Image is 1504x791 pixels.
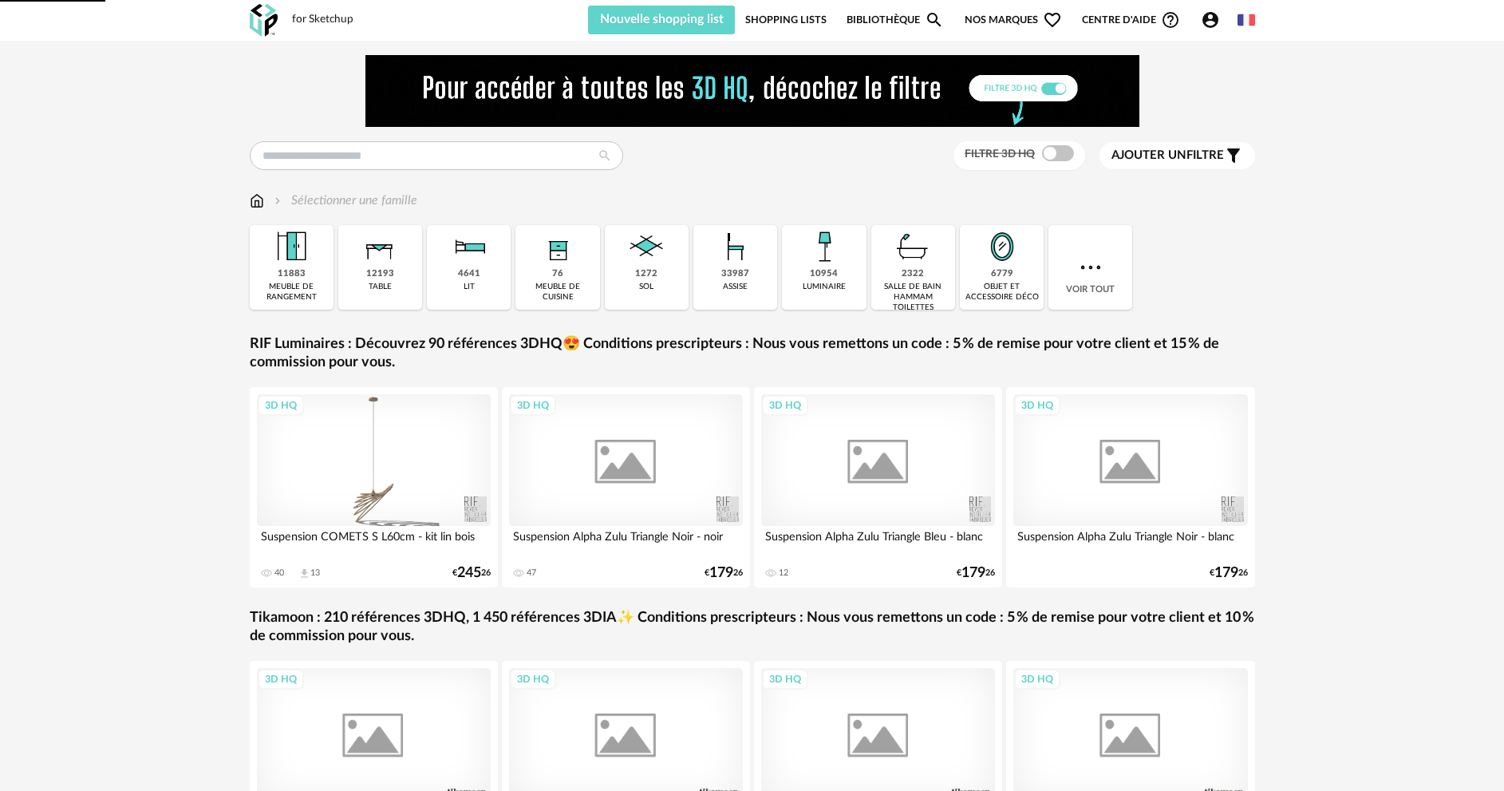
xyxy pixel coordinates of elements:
[358,225,401,268] img: Table.png
[448,225,491,268] img: Literie.png
[1111,149,1186,161] span: Ajouter un
[1210,568,1248,579] div: € 26
[714,225,757,268] img: Assise.png
[762,669,808,690] div: 3D HQ
[891,225,934,268] img: Salle%20de%20bain.png
[298,568,310,579] span: Download icon
[250,4,278,37] img: OXP
[502,387,751,587] a: 3D HQ Suspension Alpha Zulu Triangle Noir - noir 47 €17926
[510,669,556,690] div: 3D HQ
[1014,395,1060,416] div: 3D HQ
[925,10,944,30] span: Magnify icon
[1099,142,1255,169] button: Ajouter unfiltre Filter icon
[803,225,846,268] img: Luminaire.png
[520,282,594,303] div: meuble de cuisine
[250,335,1255,373] a: RIF Luminaires : Découvrez 90 références 3DHQ😍 Conditions prescripteurs : Nous vous remettons un ...
[258,395,304,416] div: 3D HQ
[709,568,733,579] span: 179
[452,568,491,579] div: € 26
[803,282,846,292] div: luminaire
[369,282,392,292] div: table
[292,13,353,27] div: for Sketchup
[1043,10,1062,30] span: Heart Outline icon
[957,568,995,579] div: € 26
[600,13,724,26] span: Nouvelle shopping list
[274,568,284,579] div: 40
[255,282,329,303] div: meuble de rangement
[310,568,320,579] div: 13
[536,225,579,268] img: Rangement.png
[635,268,657,280] div: 1272
[1111,148,1224,164] span: filtre
[847,6,944,34] a: BibliothèqueMagnify icon
[1082,10,1180,30] span: Centre d'aideHelp Circle Outline icon
[961,568,985,579] span: 179
[1201,10,1220,30] span: Account Circle icon
[271,192,417,210] div: Sélectionner une famille
[1224,146,1243,165] span: Filter icon
[965,148,1035,160] span: Filtre 3D HQ
[723,282,748,292] div: assise
[552,268,563,280] div: 76
[509,526,744,558] div: Suspension Alpha Zulu Triangle Noir - noir
[588,6,736,34] button: Nouvelle shopping list
[721,268,749,280] div: 33987
[1076,253,1105,282] img: more.7b13dc1.svg
[705,568,743,579] div: € 26
[250,609,1255,647] a: Tikamoon : 210 références 3DHQ, 1 450 références 3DIA✨ Conditions prescripteurs : Nous vous remet...
[639,282,653,292] div: sol
[625,225,668,268] img: Sol.png
[991,268,1013,280] div: 6779
[365,55,1139,127] img: FILTRE%20HQ%20NEW_V1%20(4).gif
[271,192,284,210] img: svg+xml;base64,PHN2ZyB3aWR0aD0iMTYiIGhlaWdodD0iMTYiIHZpZXdCb3g9IjAgMCAxNiAxNiIgZmlsbD0ibm9uZSIgeG...
[779,568,788,579] div: 12
[965,282,1039,303] div: objet et accessoire déco
[810,268,838,280] div: 10954
[527,568,536,579] div: 47
[250,387,499,587] a: 3D HQ Suspension COMETS S L60cm - kit lin bois 40 Download icon 13 €24526
[258,669,304,690] div: 3D HQ
[761,526,996,558] div: Suspension Alpha Zulu Triangle Bleu - blanc
[754,387,1003,587] a: 3D HQ Suspension Alpha Zulu Triangle Bleu - blanc 12 €17926
[762,395,808,416] div: 3D HQ
[257,526,491,558] div: Suspension COMETS S L60cm - kit lin bois
[876,282,950,313] div: salle de bain hammam toilettes
[1238,11,1255,29] img: fr
[1214,568,1238,579] span: 179
[458,268,480,280] div: 4641
[510,395,556,416] div: 3D HQ
[1048,225,1132,310] div: Voir tout
[464,282,475,292] div: lit
[366,268,394,280] div: 12193
[270,225,313,268] img: Meuble%20de%20rangement.png
[1161,10,1180,30] span: Help Circle Outline icon
[902,268,924,280] div: 2322
[1201,10,1227,30] span: Account Circle icon
[278,268,306,280] div: 11883
[981,225,1024,268] img: Miroir.png
[250,192,264,210] img: svg+xml;base64,PHN2ZyB3aWR0aD0iMTYiIGhlaWdodD0iMTciIHZpZXdCb3g9IjAgMCAxNiAxNyIgZmlsbD0ibm9uZSIgeG...
[1014,669,1060,690] div: 3D HQ
[965,6,1062,34] span: Nos marques
[457,568,481,579] span: 245
[1006,387,1255,587] a: 3D HQ Suspension Alpha Zulu Triangle Noir - blanc €17926
[1013,526,1248,558] div: Suspension Alpha Zulu Triangle Noir - blanc
[745,6,827,34] a: Shopping Lists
